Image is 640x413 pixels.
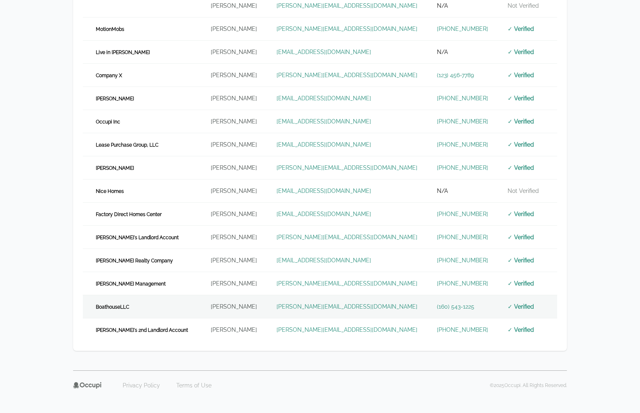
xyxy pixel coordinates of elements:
span: Live in [PERSON_NAME] [93,48,153,56]
a: [PERSON_NAME][EMAIL_ADDRESS][DOMAIN_NAME] [277,2,417,9]
span: ✓ Verified [508,280,534,287]
td: [PERSON_NAME] [201,87,267,110]
span: [PERSON_NAME]'s 2nd Landlord Account [93,326,191,334]
a: [PHONE_NUMBER] [437,26,488,32]
td: [PERSON_NAME] [201,156,267,179]
a: [PHONE_NUMBER] [437,141,488,148]
td: [PERSON_NAME] [201,133,267,156]
span: ✓ Verified [508,49,534,55]
td: [PERSON_NAME] [201,110,267,133]
span: Lease Purchase Group, LLC [93,141,162,149]
td: [PERSON_NAME] [201,64,267,87]
td: N/A [427,41,498,64]
td: [PERSON_NAME] [201,272,267,295]
span: ✓ Verified [508,26,534,32]
td: [PERSON_NAME] [201,226,267,249]
span: ✓ Verified [508,234,534,240]
a: Privacy Policy [118,379,165,392]
a: [PERSON_NAME][EMAIL_ADDRESS][DOMAIN_NAME] [277,234,417,240]
a: [PERSON_NAME][EMAIL_ADDRESS][DOMAIN_NAME] [277,164,417,171]
span: ✓ Verified [508,303,534,310]
span: [PERSON_NAME]'s Landlord Account [93,234,182,242]
a: [EMAIL_ADDRESS][DOMAIN_NAME] [277,49,371,55]
a: [PERSON_NAME][EMAIL_ADDRESS][DOMAIN_NAME] [277,26,417,32]
span: [PERSON_NAME] Realty Company [93,257,176,265]
a: [EMAIL_ADDRESS][DOMAIN_NAME] [277,211,371,217]
a: Terms of Use [171,379,216,392]
a: [PHONE_NUMBER] [437,211,488,217]
a: [PHONE_NUMBER] [437,234,488,240]
span: Occupi Inc [93,118,123,126]
span: Factory Direct Homes Center [93,210,165,218]
a: [PERSON_NAME][EMAIL_ADDRESS][DOMAIN_NAME] [277,303,417,310]
span: MotionMobs [93,25,128,33]
span: ✓ Verified [508,211,534,217]
a: [PERSON_NAME][EMAIL_ADDRESS][DOMAIN_NAME] [277,72,417,78]
td: [PERSON_NAME] [201,295,267,318]
a: [PHONE_NUMBER] [437,327,488,333]
span: ✓ Verified [508,327,534,333]
span: ✓ Verified [508,141,534,148]
span: ✓ Verified [508,95,534,102]
a: [EMAIL_ADDRESS][DOMAIN_NAME] [277,141,371,148]
td: [PERSON_NAME] [201,249,267,272]
a: [PHONE_NUMBER] [437,257,488,264]
span: BoathouseLLC [93,303,132,311]
a: (123) 456-7789 [437,72,474,78]
span: ✓ Verified [508,72,534,78]
td: [PERSON_NAME] [201,17,267,41]
a: [EMAIL_ADDRESS][DOMAIN_NAME] [277,118,371,125]
span: Not Verified [508,2,539,9]
td: [PERSON_NAME] [201,318,267,342]
a: [PERSON_NAME][EMAIL_ADDRESS][DOMAIN_NAME] [277,280,417,287]
span: Nice Homes [93,187,127,195]
a: [PHONE_NUMBER] [437,118,488,125]
span: [PERSON_NAME] Management [93,280,169,288]
span: ✓ Verified [508,257,534,264]
a: [EMAIL_ADDRESS][DOMAIN_NAME] [277,95,371,102]
span: ✓ Verified [508,118,534,125]
a: [EMAIL_ADDRESS][DOMAIN_NAME] [277,257,371,264]
span: [PERSON_NAME] [93,95,137,103]
span: Not Verified [508,188,539,194]
p: © 2025 Occupi. All Rights Reserved. [490,382,567,389]
a: [PERSON_NAME][EMAIL_ADDRESS][DOMAIN_NAME] [277,327,417,333]
span: [PERSON_NAME] [93,164,137,172]
a: (160) 543-1225 [437,303,474,310]
td: N/A [427,179,498,203]
a: [PHONE_NUMBER] [437,95,488,102]
a: [PHONE_NUMBER] [437,164,488,171]
a: [PHONE_NUMBER] [437,280,488,287]
td: [PERSON_NAME] [201,41,267,64]
span: Company X [93,71,125,80]
td: [PERSON_NAME] [201,179,267,203]
a: [EMAIL_ADDRESS][DOMAIN_NAME] [277,188,371,194]
td: [PERSON_NAME] [201,203,267,226]
span: ✓ Verified [508,164,534,171]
